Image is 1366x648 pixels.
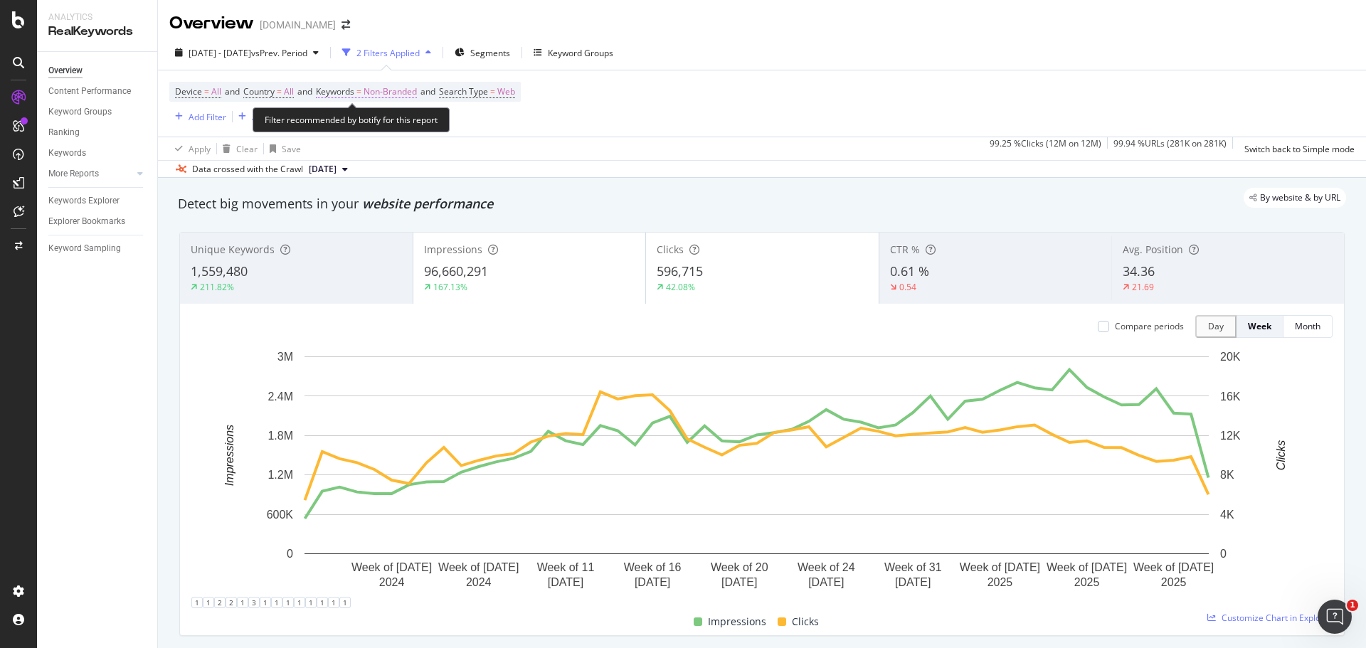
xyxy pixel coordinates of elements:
[449,41,516,64] button: Segments
[191,349,1322,596] div: A chart.
[1275,440,1287,471] text: Clicks
[433,281,467,293] div: 167.13%
[1123,243,1183,256] span: Avg. Position
[895,576,931,588] text: [DATE]
[808,576,844,588] text: [DATE]
[1220,390,1241,402] text: 16K
[890,262,929,280] span: 0.61 %
[189,143,211,155] div: Apply
[1260,193,1340,202] span: By website & by URL
[1115,320,1184,332] div: Compare periods
[200,281,234,293] div: 211.82%
[657,243,684,256] span: Clicks
[48,214,147,229] a: Explorer Bookmarks
[191,597,203,608] div: 1
[708,613,766,630] span: Impressions
[264,137,301,160] button: Save
[537,561,595,573] text: Week of 11
[203,597,214,608] div: 1
[189,111,226,123] div: Add Filter
[260,597,271,608] div: 1
[1161,576,1187,588] text: 2025
[635,576,670,588] text: [DATE]
[1207,612,1333,624] a: Customize Chart in Explorer
[364,82,417,102] span: Non-Branded
[282,597,294,608] div: 1
[268,430,293,442] text: 1.8M
[277,351,293,363] text: 3M
[341,20,350,30] div: arrow-right-arrow-left
[48,193,147,208] a: Keywords Explorer
[548,47,613,59] div: Keyword Groups
[792,613,819,630] span: Clicks
[988,576,1013,588] text: 2025
[990,137,1101,160] div: 99.25 % Clicks ( 12M on 12M )
[1347,600,1358,611] span: 1
[1220,509,1234,521] text: 4K
[243,85,275,97] span: Country
[339,597,351,608] div: 1
[356,47,420,59] div: 2 Filters Applied
[1239,137,1355,160] button: Switch back to Simple mode
[48,84,131,99] div: Content Performance
[277,85,282,97] span: =
[267,509,294,521] text: 600K
[1123,262,1155,280] span: 34.36
[1220,469,1234,481] text: 8K
[169,137,211,160] button: Apply
[305,597,317,608] div: 1
[1318,600,1352,634] iframe: Intercom live chat
[666,281,695,293] div: 42.08%
[721,576,757,588] text: [DATE]
[1220,430,1241,442] text: 12K
[1195,315,1237,338] button: Day
[890,243,920,256] span: CTR %
[1113,137,1227,160] div: 99.94 % URLs ( 281K on 281K )
[303,161,354,178] button: [DATE]
[48,125,147,140] a: Ranking
[237,597,248,608] div: 1
[884,561,942,573] text: Week of 31
[169,108,226,125] button: Add Filter
[1222,612,1333,624] span: Customize Chart in Explorer
[1074,576,1100,588] text: 2025
[1237,315,1283,338] button: Week
[223,425,235,486] text: Impressions
[438,561,519,573] text: Week of [DATE]
[48,84,147,99] a: Content Performance
[48,241,147,256] a: Keyword Sampling
[624,561,682,573] text: Week of 16
[204,85,209,97] span: =
[191,243,275,256] span: Unique Keywords
[424,243,482,256] span: Impressions
[48,241,121,256] div: Keyword Sampling
[1248,320,1271,332] div: Week
[1132,281,1154,293] div: 21.69
[439,85,488,97] span: Search Type
[48,166,133,181] a: More Reports
[282,143,301,155] div: Save
[260,18,336,32] div: [DOMAIN_NAME]
[466,576,492,588] text: 2024
[294,597,305,608] div: 1
[1047,561,1127,573] text: Week of [DATE]
[248,597,260,608] div: 3
[48,193,120,208] div: Keywords Explorer
[214,597,226,608] div: 2
[48,146,86,161] div: Keywords
[1133,561,1214,573] text: Week of [DATE]
[899,281,916,293] div: 0.54
[470,47,510,59] span: Segments
[1244,143,1355,155] div: Switch back to Simple mode
[226,597,237,608] div: 2
[175,85,202,97] span: Device
[268,390,293,402] text: 2.4M
[192,163,303,176] div: Data crossed with the Crawl
[356,85,361,97] span: =
[251,47,307,59] span: vs Prev. Period
[1220,351,1241,363] text: 20K
[1208,322,1224,331] div: Day
[211,82,221,102] span: All
[1283,315,1333,338] button: Month
[48,214,125,229] div: Explorer Bookmarks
